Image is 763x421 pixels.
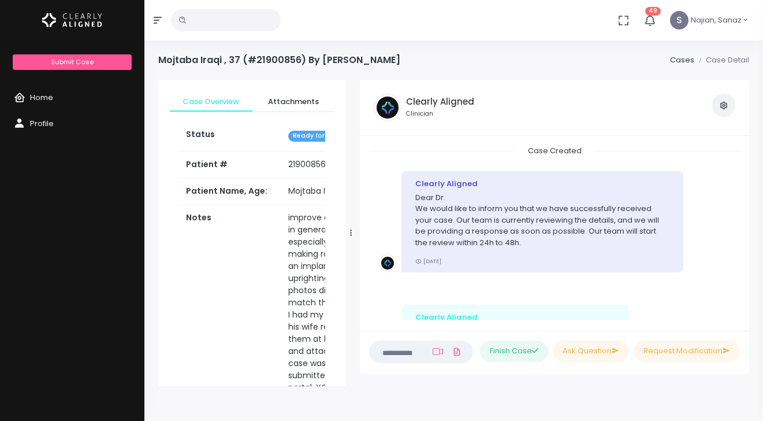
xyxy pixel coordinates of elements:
span: Najian, Sanaz [691,14,742,26]
li: Case Detail [694,54,749,66]
th: Status [179,121,281,151]
a: Add Loom Video [430,347,445,356]
span: Ready for Dr. Review [288,131,364,142]
span: S [670,11,688,29]
a: Add Files [450,341,464,362]
button: Ask Question [553,341,629,362]
td: 21900856 [281,152,375,178]
button: Finish Case [480,341,548,362]
h5: Clearly Aligned [406,97,474,107]
span: Attachments [262,96,326,108]
div: scrollable content [369,145,740,320]
button: Request Modification [634,341,740,362]
th: Patient Name, Age: [179,178,281,205]
div: Clearly Aligned [415,312,615,323]
span: 49 [645,7,661,16]
span: Case Created [514,142,595,160]
span: Profile [30,118,54,129]
div: scrollable content [158,80,346,386]
span: Submit Case [51,57,94,67]
small: Clinician [406,109,474,119]
span: Case Overview [179,96,243,108]
a: Cases [670,54,694,65]
th: Patient # [179,151,281,178]
img: Logo Horizontal [42,8,102,32]
a: Submit Case [13,54,131,70]
td: Mojtaba Iraqi , 37 [281,178,375,205]
h4: Mojtaba Iraqi , 37 (#21900856) By [PERSON_NAME] [158,54,400,65]
p: Dear Dr. We would like to inform you that we have successfully received your case. Our team is cu... [415,192,669,249]
div: Clearly Aligned [415,178,669,190]
small: [DATE] [415,257,441,265]
span: Home [30,92,53,103]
